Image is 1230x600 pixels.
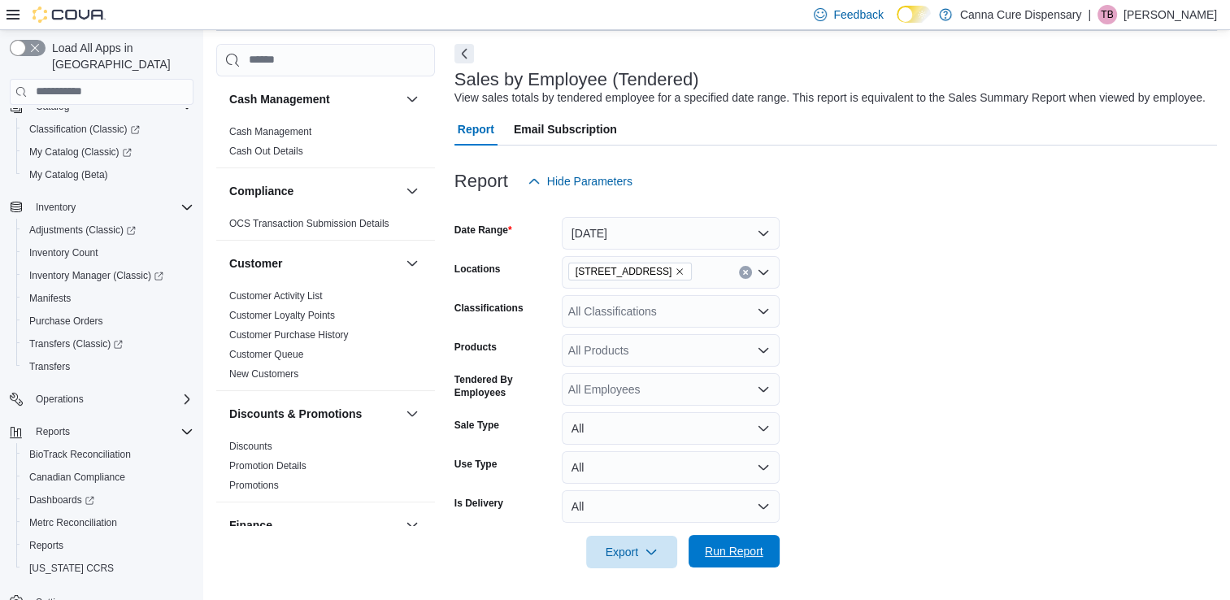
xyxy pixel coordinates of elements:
a: My Catalog (Classic) [23,142,138,162]
p: [PERSON_NAME] [1124,5,1217,24]
button: Hide Parameters [521,165,639,198]
a: Dashboards [16,489,200,511]
span: Inventory Manager (Classic) [23,266,193,285]
input: Dark Mode [897,6,931,23]
span: TB [1101,5,1113,24]
h3: Cash Management [229,91,330,107]
span: Classification (Classic) [29,123,140,136]
button: Run Report [689,535,780,567]
span: Customer Purchase History [229,328,349,341]
a: My Catalog (Classic) [16,141,200,163]
a: Customer Activity List [229,290,323,302]
span: Cash Out Details [229,145,303,158]
span: Inventory [36,201,76,214]
a: Discounts [229,441,272,452]
button: Cash Management [229,91,399,107]
label: Locations [454,263,501,276]
span: [US_STATE] CCRS [29,562,114,575]
span: Inventory Count [29,246,98,259]
button: Open list of options [757,305,770,318]
span: Adjustments (Classic) [29,224,136,237]
span: My Catalog (Classic) [23,142,193,162]
span: Report [458,113,494,146]
span: Dashboards [23,490,193,510]
span: Hide Parameters [547,173,632,189]
button: Reports [16,534,200,557]
button: Export [586,536,677,568]
a: Inventory Count [23,243,105,263]
span: Adjustments (Classic) [23,220,193,240]
a: My Catalog (Beta) [23,165,115,185]
button: Clear input [739,266,752,279]
span: My Catalog (Classic) [29,146,132,159]
span: Reports [29,539,63,552]
button: Next [454,44,474,63]
span: Customer Loyalty Points [229,309,335,322]
span: Reports [29,422,193,441]
a: Inventory Manager (Classic) [23,266,170,285]
a: Manifests [23,289,77,308]
h3: Compliance [229,183,293,199]
p: Canna Cure Dispensary [960,5,1081,24]
div: Discounts & Promotions [216,437,435,502]
button: Customer [402,254,422,273]
button: All [562,451,780,484]
span: Transfers [29,360,70,373]
span: Load All Apps in [GEOGRAPHIC_DATA] [46,40,193,72]
a: Promotion Details [229,460,306,472]
a: Classification (Classic) [23,120,146,139]
label: Use Type [454,458,497,471]
a: Cash Management [229,126,311,137]
a: Reports [23,536,70,555]
span: Transfers (Classic) [29,337,123,350]
span: Operations [29,389,193,409]
button: Inventory [3,196,200,219]
div: Compliance [216,214,435,240]
button: Reports [3,420,200,443]
h3: Finance [229,517,272,533]
label: Classifications [454,302,524,315]
button: Open list of options [757,383,770,396]
h3: Discounts & Promotions [229,406,362,422]
span: BioTrack Reconciliation [23,445,193,464]
span: Inventory [29,198,193,217]
button: Transfers [16,355,200,378]
h3: Sales by Employee (Tendered) [454,70,699,89]
a: Transfers (Classic) [16,333,200,355]
div: Terrell Brown [1097,5,1117,24]
a: Customer Purchase History [229,329,349,341]
span: Cash Management [229,125,311,138]
a: Transfers [23,357,76,376]
span: Customer Activity List [229,289,323,302]
button: Open list of options [757,344,770,357]
button: Inventory Count [16,241,200,264]
img: Cova [33,7,106,23]
button: Discounts & Promotions [402,404,422,424]
a: New Customers [229,368,298,380]
div: Cash Management [216,122,435,167]
span: OCS Transaction Submission Details [229,217,389,230]
button: Remove 1919-B NW Cache Rd from selection in this group [675,267,685,276]
a: Adjustments (Classic) [16,219,200,241]
span: Export [596,536,667,568]
button: Manifests [16,287,200,310]
span: Promotions [229,479,279,492]
h3: Report [454,172,508,191]
span: Metrc Reconciliation [23,513,193,533]
a: Canadian Compliance [23,467,132,487]
a: BioTrack Reconciliation [23,445,137,464]
span: Inventory Manager (Classic) [29,269,163,282]
span: Purchase Orders [29,315,103,328]
span: Feedback [833,7,883,23]
button: All [562,412,780,445]
button: Metrc Reconciliation [16,511,200,534]
button: Open list of options [757,266,770,279]
span: Washington CCRS [23,559,193,578]
button: Purchase Orders [16,310,200,333]
span: My Catalog (Beta) [29,168,108,181]
span: Promotion Details [229,459,306,472]
a: Transfers (Classic) [23,334,129,354]
label: Date Range [454,224,512,237]
h3: Customer [229,255,282,272]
